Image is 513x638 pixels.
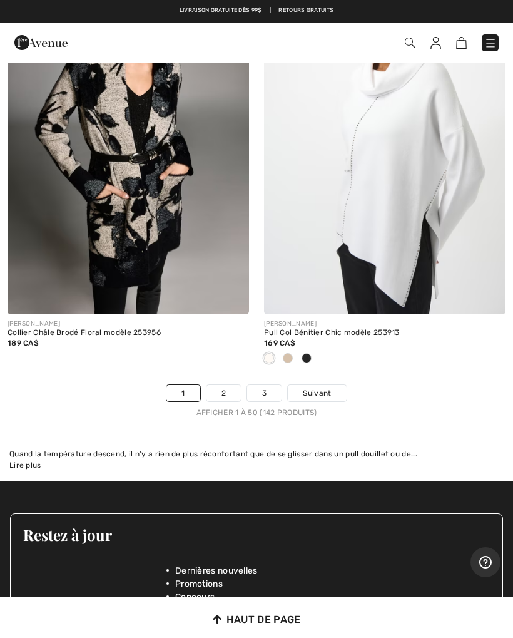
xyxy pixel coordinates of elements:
[405,38,415,48] img: Recherche
[8,339,39,347] span: 189 CA$
[180,6,262,15] a: Livraison gratuite dès 99$
[430,37,441,49] img: Mes infos
[166,385,200,401] a: 1
[288,385,346,401] a: Suivant
[264,339,295,347] span: 169 CA$
[264,319,505,329] div: [PERSON_NAME]
[9,461,41,470] span: Lire plus
[303,388,331,399] span: Suivant
[8,329,249,337] div: Collier Châle Brodé Floral modèle 253956
[484,37,497,49] img: Menu
[23,527,490,543] h3: Restez à jour
[175,590,215,604] span: Concours
[270,6,271,15] span: |
[260,349,278,369] div: Vanilla 30
[278,349,297,369] div: Oatmeal Melange
[470,547,500,579] iframe: Ouvre un widget dans lequel vous pouvez trouver plus d’informations
[9,448,504,460] div: Quand la température descend, il n'y a rien de plus réconfortant que de se glisser dans un pull d...
[14,30,68,55] img: 1ère Avenue
[175,564,258,577] span: Dernières nouvelles
[247,385,282,401] a: 3
[14,36,68,48] a: 1ère Avenue
[278,6,333,15] a: Retours gratuits
[264,329,505,337] div: Pull Col Bénitier Chic modèle 253913
[175,577,223,590] span: Promotions
[206,385,241,401] a: 2
[297,349,316,369] div: Black
[8,319,249,329] div: [PERSON_NAME]
[456,37,467,49] img: Panier d'achat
